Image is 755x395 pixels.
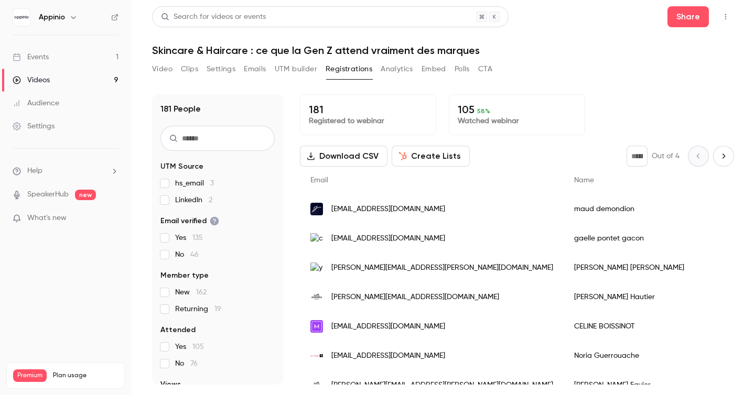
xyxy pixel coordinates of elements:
[13,75,50,85] div: Videos
[175,178,214,189] span: hs_email
[207,61,235,78] button: Settings
[209,196,212,204] span: 2
[652,151,679,161] p: Out of 4
[175,195,212,205] span: LinkedIn
[331,204,445,215] span: [EMAIL_ADDRESS][DOMAIN_NAME]
[106,214,118,223] iframe: Noticeable Trigger
[175,287,207,298] span: New
[192,234,203,242] span: 135
[458,116,576,126] p: Watched webinar
[190,251,199,258] span: 46
[75,190,96,200] span: new
[175,358,198,369] span: No
[477,107,490,115] span: 58 %
[175,249,199,260] span: No
[564,282,726,312] div: [PERSON_NAME] Hautier
[331,380,553,391] span: [PERSON_NAME][EMAIL_ADDRESS][PERSON_NAME][DOMAIN_NAME]
[422,61,446,78] button: Embed
[564,253,726,282] div: [PERSON_NAME] [PERSON_NAME]
[160,161,203,172] span: UTM Source
[331,350,445,361] span: [EMAIL_ADDRESS][DOMAIN_NAME]
[574,177,594,184] span: Name
[27,189,69,200] a: SpeakerHub
[717,8,734,25] button: Top Bar Actions
[53,371,118,380] span: Plan usage
[331,321,445,332] span: [EMAIL_ADDRESS][DOMAIN_NAME]
[392,146,470,167] button: Create Lists
[310,177,328,184] span: Email
[326,61,372,78] button: Registrations
[161,12,266,23] div: Search for videos or events
[160,325,196,335] span: Attended
[310,291,323,303] img: hermes.com
[27,213,67,224] span: What's new
[39,12,65,23] h6: Appinio
[478,61,492,78] button: CTA
[310,262,323,273] img: yrnet.com
[564,224,726,253] div: gaelle pontet gacon
[310,320,323,333] img: mindshareworld.com
[210,180,214,187] span: 3
[381,61,413,78] button: Analytics
[13,121,55,131] div: Settings
[175,342,204,352] span: Yes
[160,216,219,226] span: Email verified
[181,61,198,78] button: Clips
[458,103,576,116] p: 105
[455,61,470,78] button: Polls
[13,166,118,177] li: help-dropdown-opener
[190,360,198,367] span: 76
[310,354,323,358] img: house-of-communication.com
[564,312,726,341] div: CELINE BOISSINOT
[310,203,323,215] img: junemarketing.fr
[13,9,30,26] img: Appinio
[331,262,553,273] span: [PERSON_NAME][EMAIL_ADDRESS][PERSON_NAME][DOMAIN_NAME]
[310,233,323,244] img: conseil.publicis.fr
[331,292,499,303] span: [PERSON_NAME][EMAIL_ADDRESS][DOMAIN_NAME]
[564,341,726,370] div: Noria Guerrouache
[175,233,203,243] span: Yes
[192,343,204,350] span: 105
[713,146,734,167] button: Next page
[160,379,181,390] span: Views
[309,116,427,126] p: Registered to webinar
[196,289,207,296] span: 162
[152,61,172,78] button: Video
[300,146,387,167] button: Download CSV
[214,305,221,313] span: 19
[13,369,47,382] span: Premium
[160,103,201,115] h1: 181 People
[27,166,42,177] span: Help
[152,44,734,57] h1: Skincare & Haircare : ce que la Gen Z attend vraiment des marques
[310,379,323,391] img: hermes.com
[667,6,709,27] button: Share
[331,233,445,244] span: [EMAIL_ADDRESS][DOMAIN_NAME]
[309,103,427,116] p: 181
[275,61,317,78] button: UTM builder
[160,270,209,281] span: Member type
[13,52,49,62] div: Events
[564,194,726,224] div: maud demondion
[175,304,221,314] span: Returning
[13,98,59,108] div: Audience
[244,61,266,78] button: Emails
